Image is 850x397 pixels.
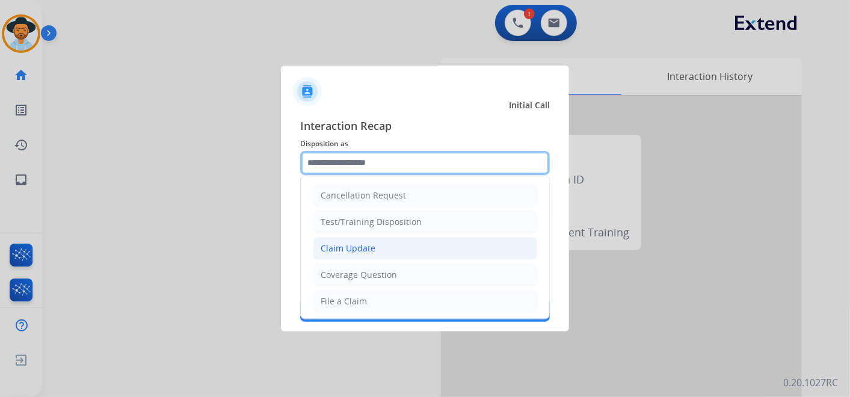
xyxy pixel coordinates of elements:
img: contactIcon [293,77,322,106]
span: Disposition as [300,137,550,151]
div: Test/Training Disposition [321,216,422,228]
p: 0.20.1027RC [783,375,838,390]
span: Initial Call [509,99,550,111]
div: File a Claim [321,295,367,307]
span: Interaction Recap [300,117,550,137]
div: Claim Update [321,242,375,254]
div: Cancellation Request [321,189,406,202]
div: Coverage Question [321,269,397,281]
